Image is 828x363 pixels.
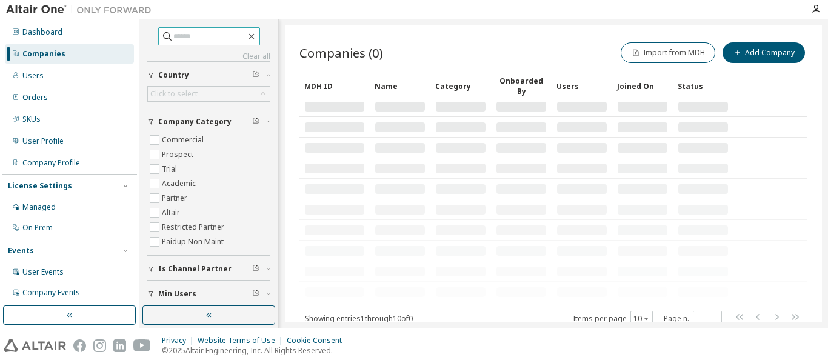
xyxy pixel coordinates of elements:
label: Restricted Partner [162,220,227,235]
button: 10 [633,314,650,324]
div: User Profile [22,136,64,146]
div: Company Profile [22,158,80,168]
div: Name [375,76,426,96]
button: Min Users [147,281,270,307]
label: Academic [162,176,198,191]
span: Company Category [158,117,232,127]
div: Status [678,76,729,96]
div: Privacy [162,336,198,345]
div: MDH ID [304,76,365,96]
label: Commercial [162,133,206,147]
img: Altair One [6,4,158,16]
span: Items per page [573,311,653,327]
span: Min Users [158,289,196,299]
button: Is Channel Partner [147,256,270,282]
span: Companies (0) [299,44,383,61]
span: Is Channel Partner [158,264,232,274]
span: Showing entries 1 through 10 of 0 [305,313,413,324]
label: Prospect [162,147,196,162]
span: Clear filter [252,117,259,127]
div: Onboarded By [496,76,547,96]
span: Clear filter [252,70,259,80]
p: © 2025 Altair Engineering, Inc. All Rights Reserved. [162,345,349,356]
div: Website Terms of Use [198,336,287,345]
span: Clear filter [252,289,259,299]
a: Clear all [147,52,270,61]
div: Companies [22,49,65,59]
button: Company Category [147,108,270,135]
div: User Events [22,267,64,277]
div: Category [435,76,486,96]
div: Click to select [148,87,270,101]
img: instagram.svg [93,339,106,352]
div: Cookie Consent [287,336,349,345]
div: On Prem [22,223,53,233]
label: Partner [162,191,190,205]
img: facebook.svg [73,339,86,352]
div: Click to select [150,89,198,99]
div: Events [8,246,34,256]
div: Managed [22,202,56,212]
label: Altair [162,205,182,220]
div: SKUs [22,115,41,124]
img: altair_logo.svg [4,339,66,352]
img: linkedin.svg [113,339,126,352]
img: youtube.svg [133,339,151,352]
label: Paidup Non Maint [162,235,226,249]
button: Add Company [723,42,805,63]
div: Orders [22,93,48,102]
button: Import from MDH [621,42,715,63]
button: Country [147,62,270,88]
div: Users [556,76,607,96]
div: Users [22,71,44,81]
label: Trial [162,162,179,176]
span: Country [158,70,189,80]
div: Company Events [22,288,80,298]
div: Dashboard [22,27,62,37]
div: License Settings [8,181,72,191]
span: Clear filter [252,264,259,274]
div: Joined On [617,76,668,96]
span: Page n. [664,311,722,327]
